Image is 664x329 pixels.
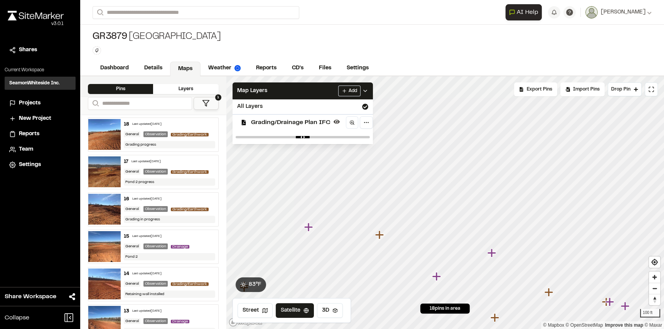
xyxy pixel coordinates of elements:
[560,82,605,96] div: Import Pins into your project
[124,158,128,165] div: 17
[339,61,376,76] a: Settings
[171,170,209,174] span: Grading/Earthwork
[514,82,557,96] div: No pins available to export
[611,86,630,93] span: Drop Pin
[517,8,538,17] span: AI Help
[132,234,162,239] div: Last updated [DATE]
[132,197,162,201] div: Last updated [DATE]
[88,231,121,262] img: file
[543,322,564,328] a: Mapbox
[124,318,140,324] div: General
[124,141,215,148] div: Grading progress
[649,257,660,268] span: Find my location
[573,86,600,93] span: Import Pins
[194,97,219,110] button: 1
[9,130,71,138] a: Reports
[124,216,215,223] div: Grading in progress
[201,61,248,76] a: Weather
[88,269,121,299] img: file
[19,161,41,169] span: Settings
[585,6,598,18] img: User
[170,62,201,76] a: Maps
[9,114,71,123] a: New Project
[649,283,660,294] button: Zoom out
[237,87,267,95] span: Map Layers
[487,248,497,258] div: Map marker
[88,97,102,110] button: Search
[332,117,341,126] button: Hide layer
[602,297,612,307] div: Map marker
[5,292,56,301] span: Share Workspace
[132,272,162,276] div: Last updated [DATE]
[88,84,153,94] div: Pins
[375,230,385,240] div: Map marker
[226,76,664,329] canvas: Map
[5,67,76,74] p: Current Workspace
[137,61,170,76] a: Details
[249,280,261,289] span: 83 ° F
[506,4,545,20] div: Open AI Assistant
[124,281,140,287] div: General
[9,145,71,154] a: Team
[649,272,660,283] button: Zoom in
[317,303,343,318] button: 3D
[9,80,60,87] h3: SeamonWhiteside Inc.
[124,233,129,240] div: 15
[608,82,642,96] button: Drop Pin
[276,303,314,318] button: Satellite
[544,287,554,297] div: Map marker
[93,31,127,43] span: GR3879
[284,61,311,76] a: CD's
[124,290,215,298] div: Retaining wall installed
[431,272,442,282] div: Map marker
[644,322,662,328] a: Maxar
[9,99,71,107] a: Projects
[19,114,51,123] span: New Project
[338,86,361,96] button: Add
[143,243,168,249] div: Observation
[171,245,189,248] span: Drainage
[251,118,330,127] span: Grading/Drainage Plan IFC
[566,322,603,328] a: OpenStreetMap
[124,169,140,175] div: General
[124,270,129,277] div: 14
[238,303,273,318] button: Street
[233,99,373,114] div: All Layers
[432,272,442,282] div: Map marker
[8,11,64,20] img: rebrand.png
[640,309,660,317] div: 100 ft
[236,277,266,292] button: 83°F
[124,243,140,249] div: General
[124,178,215,186] div: Pond 2 progress
[143,206,168,212] div: Observation
[234,65,241,71] img: precipai.png
[601,8,645,17] span: [PERSON_NAME]
[620,301,630,311] div: Map marker
[605,322,643,328] a: Map feedback
[346,116,358,129] a: Zoom to layer
[349,87,357,94] span: Add
[124,206,140,212] div: General
[132,122,162,127] div: Last updated [DATE]
[93,61,137,76] a: Dashboard
[88,119,121,150] img: file
[124,196,129,203] div: 16
[8,20,64,27] div: Oh geez...please don't...
[19,99,40,107] span: Projects
[88,156,121,187] img: file
[490,313,500,323] div: Map marker
[143,318,168,324] div: Observation
[171,282,209,286] span: Grading/Earthwork
[585,6,652,18] button: [PERSON_NAME]
[88,194,121,225] img: file
[430,305,460,312] span: 18 pins in area
[171,208,209,211] span: Grading/Earthwork
[649,294,660,305] button: Reset bearing to north
[304,222,314,232] div: Map marker
[229,318,263,327] a: Mapbox logo
[131,159,161,164] div: Last updated [DATE]
[93,31,221,43] div: [GEOGRAPHIC_DATA]
[9,161,71,169] a: Settings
